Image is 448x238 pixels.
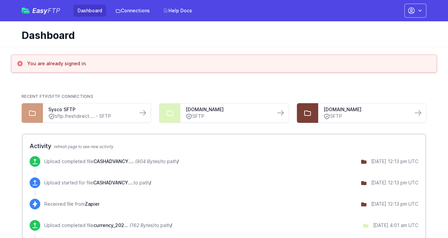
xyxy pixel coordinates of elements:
span: Easy [32,7,60,14]
span: currency_20250904 [94,222,128,228]
div: [DATE] 4:01 am UTC [373,222,418,229]
a: sftp.freshdirect.... - SFTP [48,113,132,120]
img: easyftp_logo.png [22,8,30,14]
a: Sysco SFTP [48,106,132,113]
a: Connections [112,5,154,17]
a: SFTP [186,113,270,120]
i: (162 Bytes) [129,222,154,228]
h3: You are already signed in. [27,60,87,67]
span: refresh page to see new activity [54,144,113,149]
span: CASHADVANCY.NC4.IMPORT.2025-09-04T07:12:53-05:00.PY_TRANSFER.IMP_PAY_PEX.UK1.NULL.TXT [94,158,134,164]
a: Help Docs [159,5,196,17]
p: Upload completed file to path [44,158,179,165]
p: Received file from [44,201,100,207]
p: Upload started for file to path [44,179,151,186]
span: FTP [48,7,60,15]
span: / [170,222,172,228]
div: [DATE] 12:13 pm UTC [371,179,418,186]
div: [DATE] 12:13 pm UTC [371,201,418,207]
div: [DATE] 12:13 pm UTC [371,158,418,165]
h2: Activity [30,141,418,151]
a: SFTP [324,113,407,120]
a: Dashboard [74,5,106,17]
a: [DOMAIN_NAME] [324,106,407,113]
a: EasyFTP [22,7,60,14]
p: Upload completed file to path [44,222,172,229]
a: [DOMAIN_NAME] [186,106,270,113]
h2: Recent FTP/SFTP Connections [22,94,426,99]
span: CASHADVANCY.NC4.IMPORT.2025-09-04T07:12:53-05:00.PY_TRANSFER.IMP_PAY_PEX.UK1.NULL.TXT [93,180,133,185]
span: Zapier [85,201,100,207]
span: / [177,158,179,164]
span: / [149,180,151,185]
h1: Dashboard [22,29,421,41]
i: (804 Bytes) [135,158,161,164]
